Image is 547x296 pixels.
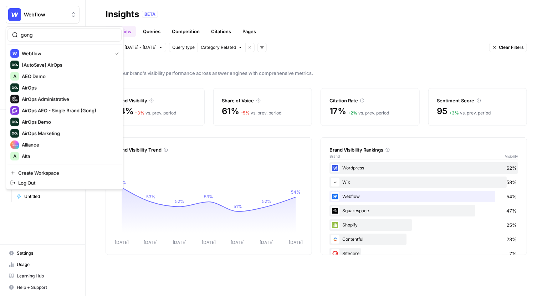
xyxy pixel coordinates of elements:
div: Citation Rate [329,97,411,104]
div: Shopify [329,219,518,231]
tspan: 54% [291,189,301,195]
img: [AutoSave] AirOps Logo [10,61,19,69]
img: onsbemoa9sjln5gpq3z6gl4wfdvr [331,206,339,215]
span: Track your brand's visibility performance across answer engines with comprehensive metrics. [106,70,527,77]
span: – 3 % [135,110,144,116]
span: AirOps [22,84,37,91]
span: Learning Hub [17,273,76,279]
div: vs. prev. period [449,110,491,116]
span: Category Related [201,44,236,51]
tspan: [DATE] [202,240,216,245]
a: Log Out [7,178,122,188]
div: Squarespace [329,205,518,216]
span: Untitled [24,193,76,200]
div: Contentful [329,234,518,245]
div: Sentiment Score [437,97,518,104]
span: Help + Support [17,284,76,291]
button: [DATE] - [DATE] [121,43,166,52]
span: AirOps AEO - Single Brand (Gong) [22,107,96,114]
tspan: 52% [175,199,184,204]
span: Query type [172,44,195,51]
img: Webflow Logo [10,49,19,58]
tspan: [DATE] [260,240,274,245]
tspan: [DATE] [289,240,303,245]
tspan: [DATE] [144,240,158,245]
div: Insights [106,9,139,20]
span: 61% [222,106,239,117]
tspan: 53% [146,194,155,199]
div: Sitecore [329,248,518,259]
span: + 2 % [348,110,357,116]
span: 54% [114,106,134,117]
a: Pages [238,26,260,37]
span: A [13,153,16,160]
span: Clear Filters [499,44,524,51]
div: Wix [329,177,518,188]
span: Log Out [18,179,35,187]
span: 23% [506,236,517,243]
a: Settings [6,247,80,259]
span: Webflow [22,50,41,57]
span: 7% [509,250,517,257]
tspan: 53% [204,194,214,199]
img: i4x52ilb2nzb0yhdjpwfqj6p8htt [331,178,339,187]
img: AirOps Marketing Logo [10,129,19,138]
img: wrtrwb713zz0l631c70900pxqvqh [331,221,339,229]
span: Visibility [505,153,518,159]
div: vs. prev. period [241,110,281,116]
img: AirOps Demo Logo [10,118,19,126]
div: Brand Visibility Trend [114,146,303,153]
span: Settings [17,250,76,256]
div: vs. prev. period [348,110,389,116]
img: a1pu3e9a4sjoov2n4mw66knzy8l8 [331,192,339,201]
span: Alliance [22,141,39,148]
span: AirOps Marketing [22,130,60,137]
tspan: [DATE] [173,240,187,245]
span: Alta [22,153,30,160]
a: Untitled [13,191,80,202]
span: 17% [329,106,346,117]
span: Create Workspace [18,169,59,177]
tspan: 52% [262,199,271,204]
img: AirOps Administrative Logo [10,95,19,103]
span: AEO Demo [22,73,46,80]
span: [DATE] - [DATE] [124,44,157,51]
span: Webflow [24,11,67,18]
button: Clear Filters [489,43,527,52]
a: Competition [168,26,204,37]
div: Brand Visibility Rankings [329,146,518,153]
a: Usage [6,259,80,270]
div: Webflow [329,191,518,202]
div: BETA [142,11,158,18]
img: AirOps Logo [10,83,19,92]
tspan: 56% [117,180,126,185]
img: AirOps AEO - Single Brand (Gong) Logo [10,106,19,115]
a: Queries [139,26,165,37]
span: AirOps Administrative [22,96,69,103]
span: A [13,73,16,80]
span: 58% [506,179,517,186]
button: Help + Support [6,282,80,293]
img: Webflow Logo [8,8,21,21]
a: Overview [106,26,136,37]
span: + 3 % [449,110,459,116]
a: Create Workspace [7,168,122,178]
span: 62% [506,164,517,172]
span: Usage [17,261,76,268]
a: Learning Hub [6,270,80,282]
tspan: 51% [234,204,242,209]
span: – 5 % [241,110,250,116]
div: Wordpress [329,162,518,174]
img: 2ud796hvc3gw7qwjscn75txc5abr [331,235,339,244]
img: nkwbr8leobsn7sltvelb09papgu0 [331,249,339,258]
span: AirOps Demo [22,118,51,126]
tspan: [DATE] [231,240,245,245]
img: 22xsrp1vvxnaoilgdb3s3rw3scik [331,164,339,172]
div: vs. prev. period [135,110,176,116]
span: [AutoSave] AirOps [22,61,62,68]
span: 95 [437,106,448,117]
div: Share of Voice [222,97,303,104]
input: Search Workspaces [21,31,117,39]
img: Alliance Logo [10,141,19,149]
a: Citations [207,26,235,37]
